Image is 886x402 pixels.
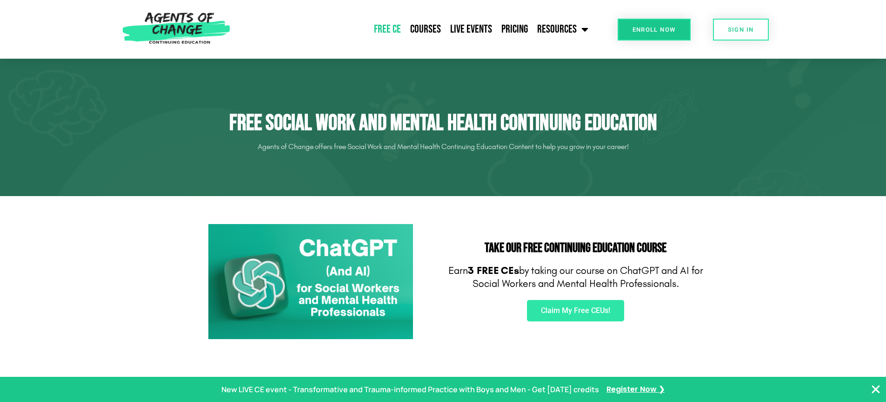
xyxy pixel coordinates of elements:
span: Claim My Free CEUs! [541,307,610,314]
p: New LIVE CE event - Transformative and Trauma-informed Practice with Boys and Men - Get [DATE] cr... [221,383,599,396]
a: Free CE [369,18,406,41]
a: Pricing [497,18,533,41]
a: Claim My Free CEUs! [527,300,624,321]
a: Register Now ❯ [606,383,665,396]
b: 3 FREE CEs [468,265,519,277]
p: Earn by taking our course on ChatGPT and AI for Social Workers and Mental Health Professionals. [448,264,704,291]
a: Enroll Now [618,19,691,41]
span: Enroll Now [633,27,676,33]
h1: Free Social Work and Mental Health Continuing Education [183,110,704,137]
a: SIGN IN [713,19,769,41]
span: SIGN IN [728,27,754,33]
a: Courses [406,18,446,41]
a: Live Events [446,18,497,41]
h2: Take Our FREE Continuing Education Course [448,242,704,255]
a: Resources [533,18,593,41]
nav: Menu [235,18,593,41]
p: Agents of Change offers free Social Work and Mental Health Continuing Education Content to help y... [183,139,704,154]
button: Close Banner [870,384,881,395]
